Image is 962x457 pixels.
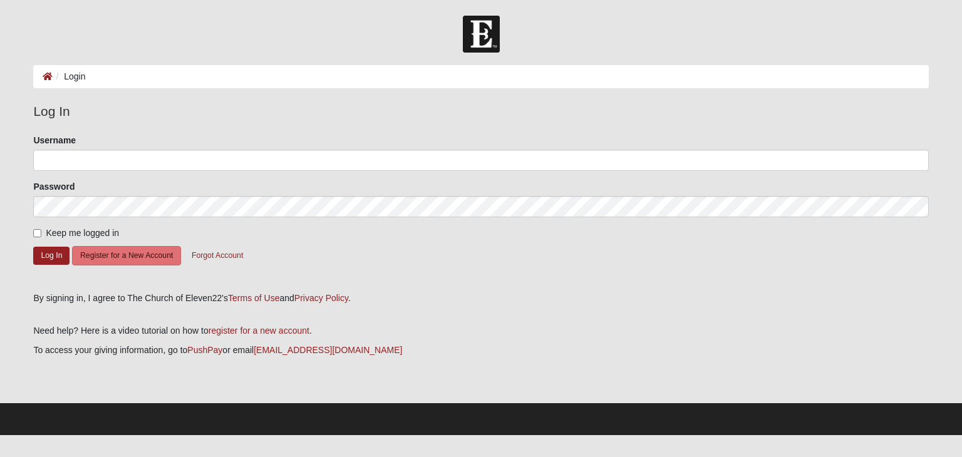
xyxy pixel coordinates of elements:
[33,229,41,237] input: Keep me logged in
[33,247,70,265] button: Log In
[463,16,500,53] img: Church of Eleven22 Logo
[254,345,402,355] a: [EMAIL_ADDRESS][DOMAIN_NAME]
[294,293,348,303] a: Privacy Policy
[184,246,251,265] button: Forgot Account
[228,293,279,303] a: Terms of Use
[33,180,75,193] label: Password
[72,246,181,265] button: Register for a New Account
[53,70,85,83] li: Login
[33,101,928,121] legend: Log In
[46,228,119,238] span: Keep me logged in
[209,326,309,336] a: register for a new account
[33,292,928,305] div: By signing in, I agree to The Church of Eleven22's and .
[187,345,222,355] a: PushPay
[33,344,928,357] p: To access your giving information, go to or email
[33,134,76,146] label: Username
[33,324,928,337] p: Need help? Here is a video tutorial on how to .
